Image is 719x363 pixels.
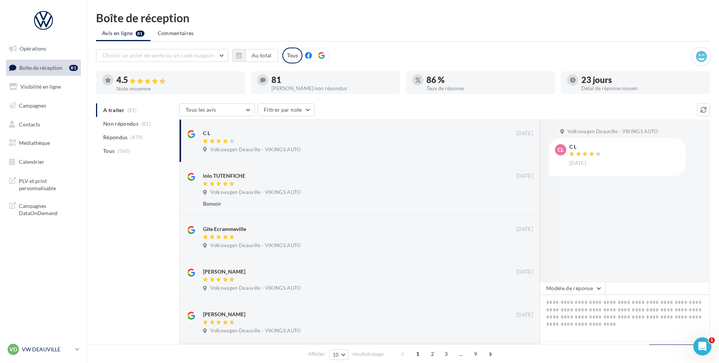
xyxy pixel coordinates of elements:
span: [DATE] [516,312,533,318]
span: Volkswagen Deauville - VIKINGS AUTO [567,128,658,135]
span: Volkswagen Deauville - VIKINGS AUTO [210,146,301,153]
span: 3 [440,348,452,360]
div: Délai de réponse moyen [581,86,704,91]
div: C L [203,129,210,137]
span: Visibilité en ligne [20,83,61,90]
span: 2 [426,348,439,360]
span: Opérations [20,45,46,52]
span: 1 [709,337,715,343]
span: Médiathèque [19,140,50,146]
a: Opérations [5,41,82,57]
span: [DATE] [516,130,533,137]
button: Filtrer par note [257,103,315,116]
button: Au total [232,49,278,62]
iframe: Intercom live chat [693,337,711,355]
span: [DATE] [516,226,533,233]
span: Boîte de réception [19,64,62,71]
a: Visibilité en ligne [5,79,82,95]
span: [DATE] [569,160,586,167]
div: Bonsoir [203,200,484,208]
span: Non répondus [103,120,138,128]
span: VD [9,346,17,353]
span: Tous les avis [186,106,216,113]
span: PLV et print personnalisable [19,176,78,192]
span: Volkswagen Deauville - VIKINGS AUTO [210,285,301,292]
div: 81 [69,65,78,71]
div: 4.5 [116,76,239,85]
span: 9 [470,348,482,360]
span: 10 [333,352,339,358]
div: Gite Ecrammeville [203,225,246,233]
div: Note moyenne [116,86,239,91]
span: Contacts [19,121,40,127]
span: [DATE] [516,269,533,275]
div: 86 % [426,76,549,84]
span: Volkswagen Deauville - VIKINGS AUTO [210,242,301,249]
span: CL [558,146,564,154]
div: Boîte de réception [96,12,710,23]
a: Boîte de réception81 [5,60,82,76]
span: Calendrier [19,158,44,165]
div: Taux de réponse [426,86,549,91]
div: lolo TUTENFICHE [203,172,245,180]
span: Volkswagen Deauville - VIKINGS AUTO [210,328,301,334]
button: Au total [245,49,278,62]
a: Calendrier [5,154,82,170]
span: 1 [412,348,424,360]
a: Contacts [5,117,82,132]
span: Commentaires [158,29,194,37]
span: Tous [103,147,115,155]
span: (479) [130,134,143,140]
span: résultats/page [352,351,384,358]
div: 81 [271,76,394,84]
a: Campagnes DataOnDemand [5,198,82,220]
div: Tous [282,48,302,63]
div: C L [569,144,603,149]
span: Volkswagen Deauville - VIKINGS AUTO [210,189,301,196]
span: [DATE] [516,173,533,180]
span: (81) [141,121,151,127]
div: 23 jours [581,76,704,84]
div: [PERSON_NAME] [203,268,245,275]
span: Répondus [103,134,128,141]
button: Modèle de réponse [540,282,606,295]
span: Campagnes [19,102,46,109]
a: VD VW DEAUVILLE [6,342,81,357]
div: [PERSON_NAME] [203,311,245,318]
button: Tous les avis [179,103,255,116]
span: Afficher [308,351,325,358]
button: 10 [329,349,349,360]
a: Campagnes [5,98,82,114]
button: Choisir un point de vente ou un code magasin [96,49,228,62]
span: ... [455,348,467,360]
div: [PERSON_NAME] non répondus [271,86,394,91]
a: Médiathèque [5,135,82,151]
p: VW DEAUVILLE [22,346,72,353]
span: Choisir un point de vente ou un code magasin [102,52,214,58]
a: PLV et print personnalisable [5,173,82,195]
span: Campagnes DataOnDemand [19,201,78,217]
span: (560) [118,148,130,154]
